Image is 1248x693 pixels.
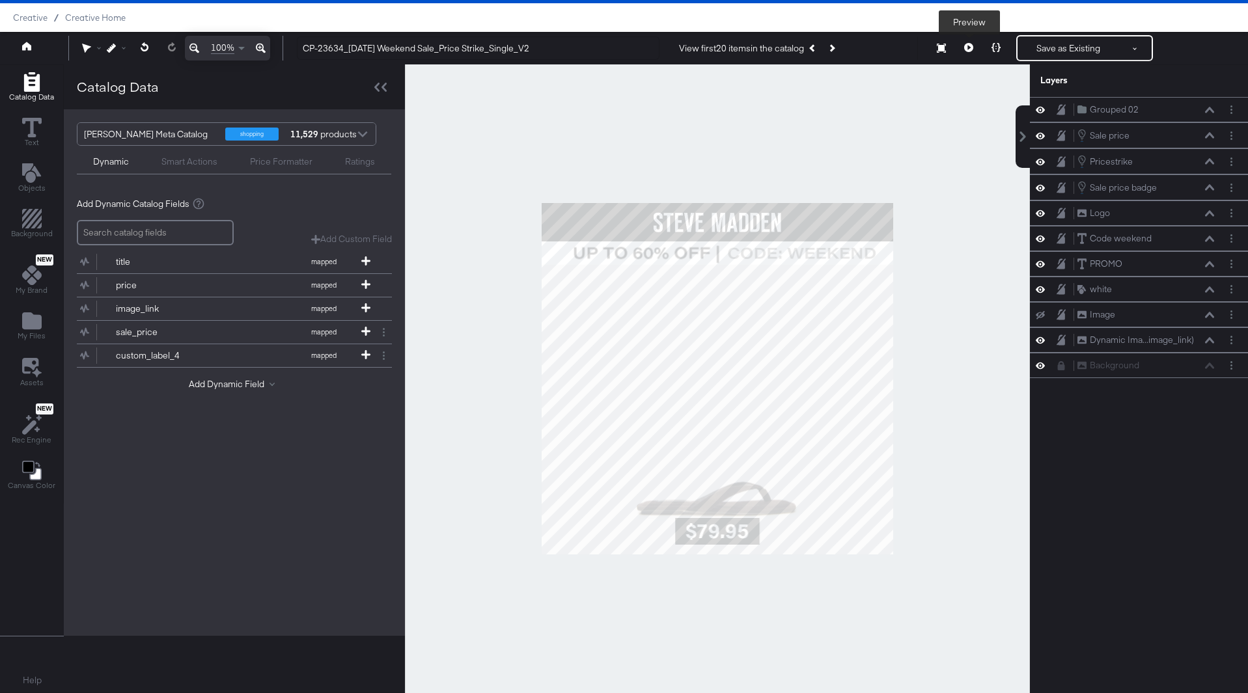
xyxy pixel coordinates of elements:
span: Rec Engine [12,435,51,445]
div: Pricestrike [1090,156,1133,168]
div: PROMOLayer Options [1030,251,1248,277]
span: mapped [288,351,359,360]
div: price [116,279,210,292]
strong: 11,529 [288,123,320,145]
div: custom_label_4mapped [77,344,392,367]
div: Grouped 02 [1090,103,1139,116]
div: Image [1090,308,1115,321]
div: sale_pricemapped [77,321,392,344]
span: My Brand [16,285,48,295]
div: Logo [1090,207,1110,219]
button: Image [1077,308,1116,321]
button: NewMy Brand [8,252,55,300]
span: Canvas Color [8,480,55,491]
span: My Files [18,331,46,341]
button: PROMO [1077,257,1123,271]
a: Help [23,674,42,686]
button: Layer Options [1225,103,1238,116]
button: Pricestrike [1077,154,1133,169]
button: Logo [1077,206,1111,220]
span: / [48,12,65,23]
button: Sale price badge [1077,180,1158,195]
div: Dynamic [93,156,129,168]
span: Text [25,137,39,148]
div: pricemapped [77,274,392,297]
button: Next Product [822,36,840,60]
div: Sale price badgeLayer Options [1030,174,1248,200]
span: New [36,405,53,413]
button: Grouped 02 [1077,103,1139,116]
span: Background [11,228,53,239]
div: custom_label_4 [116,349,210,362]
div: titlemapped [77,251,392,273]
div: image_link [116,303,210,315]
div: Sale price [1090,129,1130,142]
div: [PERSON_NAME] Meta Catalog [84,123,215,145]
button: Add Text [10,160,53,197]
span: mapped [288,280,359,290]
div: Code weekend [1090,232,1152,245]
button: Layer Options [1225,282,1238,296]
button: Sale price [1077,128,1130,143]
button: Layer Options [1225,181,1238,195]
button: Layer Options [1225,155,1238,169]
button: Code weekend [1077,232,1152,245]
button: Layer Options [1225,359,1238,372]
span: Creative [13,12,48,23]
button: pricemapped [77,274,376,297]
button: Save as Existing [1018,36,1119,60]
span: Add Dynamic Catalog Fields [77,198,189,210]
button: Layer Options [1225,129,1238,143]
span: mapped [288,257,359,266]
div: Catalog Data [77,77,159,96]
button: white [1077,282,1113,296]
div: title [116,256,210,268]
button: titlemapped [77,251,376,273]
div: image_linkmapped [77,297,392,320]
div: Layers [1040,74,1173,87]
div: Dynamic Ima...image_link) [1090,334,1194,346]
a: Creative Home [65,12,126,23]
button: Layer Options [1225,257,1238,271]
button: Dynamic Ima...image_link) [1077,333,1195,347]
div: products [288,123,327,145]
button: Add Files [10,308,53,346]
button: Layer Options [1225,206,1238,220]
div: Sale priceLayer Options [1030,122,1248,148]
button: Add Custom Field [311,233,392,245]
button: Add Rectangle [3,206,61,243]
div: BackgroundLayer Options [1030,353,1248,378]
button: sale_pricemapped [77,321,376,344]
span: 100% [211,42,234,54]
button: Layer Options [1225,333,1238,347]
button: Assets [12,354,51,392]
div: Ratings [345,156,375,168]
button: Previous Product [804,36,822,60]
button: Text [14,115,49,152]
span: Assets [20,377,44,388]
button: Layer Options [1225,308,1238,321]
button: custom_label_4mapped [77,344,376,367]
div: sale_price [116,326,210,338]
div: LogoLayer Options [1030,200,1248,226]
button: Help [14,669,51,692]
button: Add Dynamic Field [189,378,280,390]
div: PROMO [1090,258,1122,270]
button: image_linkmapped [77,297,376,320]
div: Sale price badge [1090,182,1157,194]
div: white [1090,283,1112,295]
button: NewRec Engine [4,400,59,449]
div: Smart Actions [161,156,217,168]
div: shopping [225,128,279,141]
div: whiteLayer Options [1030,277,1248,302]
span: Objects [18,183,46,193]
span: New [36,256,53,264]
button: Add Rectangle [1,69,62,106]
div: PricestrikeLayer Options [1030,148,1248,174]
span: mapped [288,327,359,336]
button: Layer Options [1225,232,1238,245]
div: Price Formatter [250,156,312,168]
span: mapped [288,304,359,313]
div: Grouped 02Layer Options [1030,97,1248,122]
